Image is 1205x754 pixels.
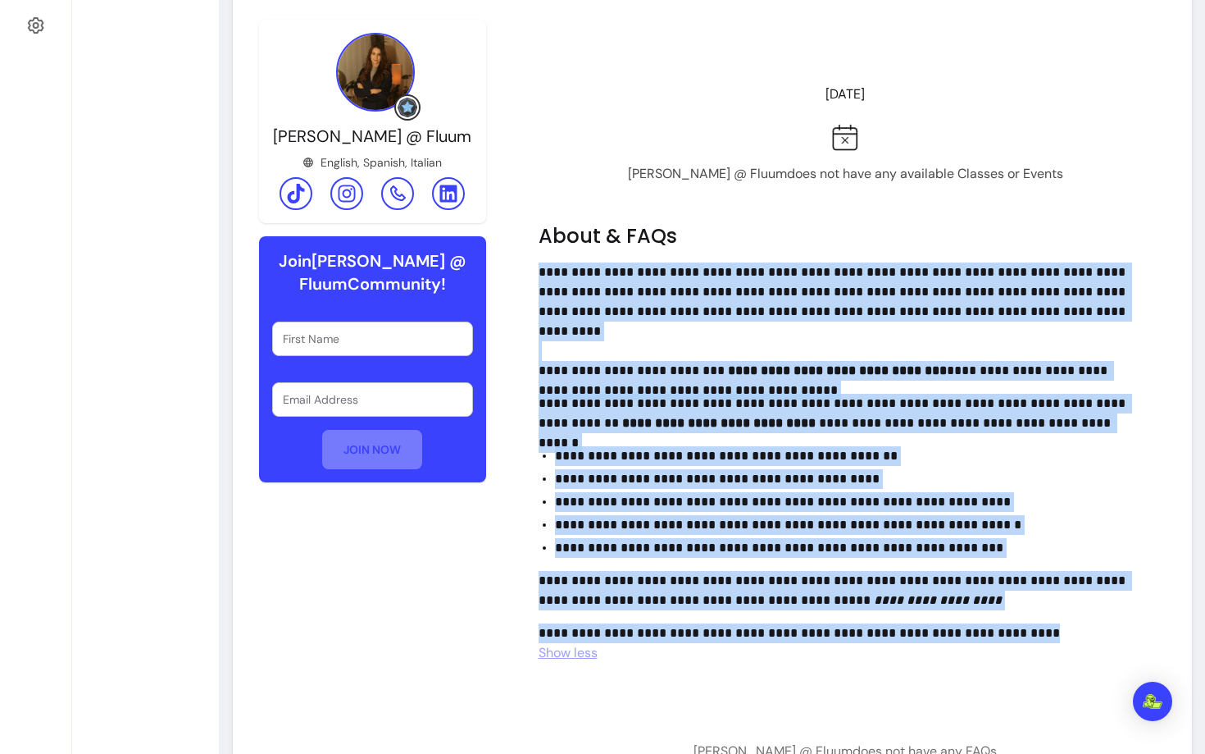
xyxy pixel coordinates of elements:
[1133,682,1172,721] div: Open Intercom Messenger
[832,124,858,151] img: Fully booked icon
[539,644,598,661] span: Show less
[539,223,1153,249] h2: About & FAQs
[272,249,473,295] h6: Join [PERSON_NAME] @ Fluum Community!
[283,331,462,347] input: First Name
[302,154,442,171] div: English, Spanish, Italian
[336,33,415,112] img: Provider image
[20,6,52,45] a: Settings
[283,391,462,408] input: Email Address
[398,98,417,117] img: Grow
[273,126,471,147] span: [PERSON_NAME] @ Fluum
[628,164,1063,184] p: [PERSON_NAME] @ Fluum does not have any available Classes or Events
[539,78,1153,111] header: [DATE]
